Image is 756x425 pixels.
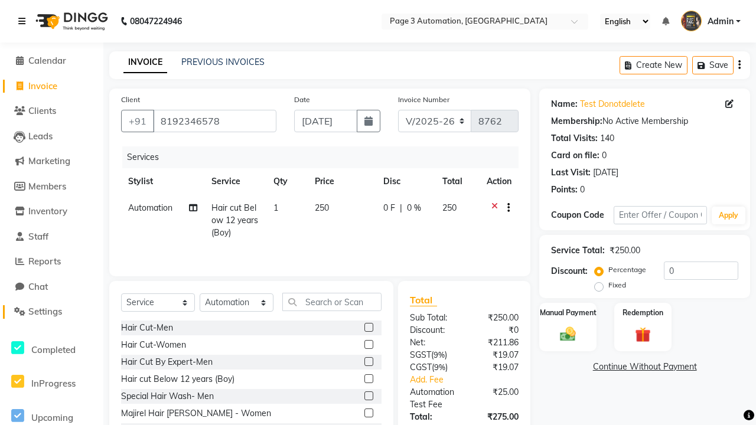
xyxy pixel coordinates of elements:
[28,256,61,267] span: Reports
[121,94,140,105] label: Client
[3,80,100,93] a: Invoice
[383,202,395,214] span: 0 F
[551,149,599,162] div: Card on file:
[204,168,266,195] th: Service
[580,98,645,110] a: Test Donotdelete
[464,386,527,411] div: ₹25.00
[614,206,707,224] input: Enter Offer / Coupon Code
[28,55,66,66] span: Calendar
[31,378,76,389] span: InProgress
[410,362,432,372] span: CGST
[3,205,100,218] a: Inventory
[608,264,646,275] label: Percentage
[551,98,578,110] div: Name:
[407,202,421,214] span: 0 %
[692,56,734,74] button: Save
[31,344,76,355] span: Completed
[555,325,580,343] img: _cash.svg
[464,411,527,423] div: ₹275.00
[401,336,464,349] div: Net:
[181,57,265,67] a: PREVIOUS INVOICES
[28,306,62,317] span: Settings
[708,15,734,28] span: Admin
[121,110,154,132] button: +91
[31,412,73,423] span: Upcoming
[442,202,457,213] span: 250
[551,209,614,221] div: Coupon Code
[3,305,100,319] a: Settings
[401,386,464,411] div: Automation Test Fee
[153,110,276,132] input: Search by Name/Mobile/Email/Code
[464,349,527,361] div: ₹19.07
[580,184,585,196] div: 0
[551,265,588,277] div: Discount:
[600,132,614,145] div: 140
[121,356,213,368] div: Hair Cut By Expert-Men
[401,361,464,374] div: ( )
[3,180,100,194] a: Members
[123,52,167,73] a: INVOICE
[435,168,480,195] th: Total
[122,146,527,168] div: Services
[28,231,48,242] span: Staff
[3,230,100,244] a: Staff
[480,168,519,195] th: Action
[401,312,464,324] div: Sub Total:
[28,155,70,166] span: Marketing
[551,115,738,127] div: No Active Membership
[540,308,597,318] label: Manual Payment
[400,202,402,214] span: |
[551,115,602,127] div: Membership:
[121,168,204,195] th: Stylist
[28,205,67,217] span: Inventory
[398,94,449,105] label: Invoice Number
[410,294,437,306] span: Total
[401,374,528,386] a: Add. Fee
[121,322,173,334] div: Hair Cut-Men
[630,325,655,344] img: _gift.svg
[121,407,271,420] div: Majirel Hair [PERSON_NAME] - Women
[610,244,640,257] div: ₹250.00
[464,336,527,349] div: ₹211.86
[294,94,310,105] label: Date
[308,168,376,195] th: Price
[593,166,618,179] div: [DATE]
[542,361,748,373] a: Continue Without Payment
[28,281,48,292] span: Chat
[681,11,702,31] img: Admin
[28,130,53,142] span: Leads
[130,5,182,38] b: 08047224946
[464,324,527,336] div: ₹0
[551,166,591,179] div: Last Visit:
[376,168,435,195] th: Disc
[121,390,214,403] div: Special Hair Wash- Men
[266,168,308,195] th: Qty
[28,181,66,192] span: Members
[3,255,100,269] a: Reports
[3,155,100,168] a: Marketing
[28,80,57,91] span: Invoice
[3,280,100,294] a: Chat
[401,349,464,361] div: ( )
[401,324,464,336] div: Discount:
[3,130,100,143] a: Leads
[211,202,258,238] span: Hair cut Below 12 years (Boy)
[3,104,100,118] a: Clients
[602,149,607,162] div: 0
[128,202,172,213] span: Automation
[315,202,329,213] span: 250
[464,312,527,324] div: ₹250.00
[608,280,626,290] label: Fixed
[620,56,687,74] button: Create New
[434,350,445,359] span: 9%
[551,184,578,196] div: Points:
[121,373,234,385] div: Hair cut Below 12 years (Boy)
[712,207,745,224] button: Apply
[28,105,56,116] span: Clients
[282,293,382,311] input: Search or Scan
[30,5,111,38] img: logo
[464,361,527,374] div: ₹19.07
[623,308,663,318] label: Redemption
[551,132,598,145] div: Total Visits:
[273,202,278,213] span: 1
